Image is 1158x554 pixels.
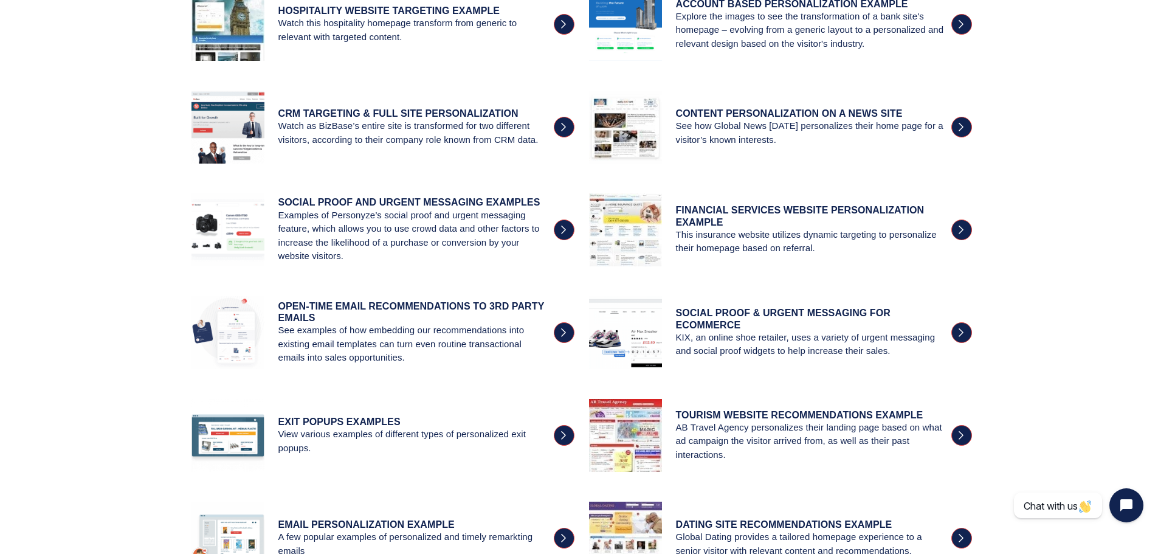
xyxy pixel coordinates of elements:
img: EXIT POPUPS EXAMPLES [191,399,264,472]
h4: Social Proof and Urgent Messaging examples [278,196,548,208]
h4: SOCIAL PROOF & URGENT MESSAGING FOR ECOMMERCE [676,307,945,330]
img: Social Proof and Urgent Messaging examples [191,193,264,266]
a: SOCIAL PROOF & URGENT MESSAGING FOR ECOMMERCE SOCIAL PROOF & URGENT MESSAGING FOR ECOMMERCE KIX, ... [579,286,977,389]
p: KIX, an online shoe retailer, uses a variety of urgent messaging and social proof widgets to help... [676,331,945,358]
p: This insurance website utilizes dynamic targeting to personalize their homepage based on referral. [676,228,945,255]
h4: CONTENT PERSONALIZATION ON A NEWS SITE [676,108,945,119]
h4: DATING SITE RECOMMENDATIONS EXAMPLE [676,519,945,530]
a: Open-Time Email Recommendations to 3rd Party Emails Open-Time Email Recommendations to 3rd Party ... [182,286,579,389]
p: Watch this hospitality homepage transform from generic to relevant with targeted content. [278,16,548,44]
p: See examples of how embedding our recommendations into existing email templates can turn even rou... [278,324,548,365]
img: Open-Time Email Recommendations to 3rd Party Emails [191,296,264,369]
h4: Open-Time Email Recommendations to 3rd Party Emails [278,300,548,324]
a: TOURISM WEBSITE RECOMMENDATIONS EXAMPLE TOURISM WEBSITE RECOMMENDATIONS EXAMPLE AB Travel Agency ... [579,389,977,492]
a: CONTENT PERSONALIZATION ON A NEWS SITE CONTENT PERSONALIZATION ON A NEWS SITE See how Global News... [579,81,977,184]
img: CRM TARGETING & FULL SITE PERSONALIZATION [191,91,264,164]
h4: EMAIL PERSONALIZATION EXAMPLE [278,519,548,530]
h4: CRM TARGETING & FULL SITE PERSONALIZATION [278,108,548,119]
h4: FINANCIAL SERVICES WEBSITE PERSONALIZATION EXAMPLE [676,204,945,227]
img: FINANCIAL SERVICES WEBSITE PERSONALIZATION EXAMPLE [589,193,662,266]
p: Examples of Personyze’s social proof and urgent messaging feature, which allows you to use crowd ... [278,209,548,263]
h4: TOURISM WEBSITE RECOMMENDATIONS EXAMPLE [676,409,945,421]
p: AB Travel Agency personalizes their landing page based on what ad campaign the visitor arrived fr... [676,421,945,462]
a: FINANCIAL SERVICES WEBSITE PERSONALIZATION EXAMPLE FINANCIAL SERVICES WEBSITE PERSONALIZATION EXA... [579,184,977,286]
p: See how Global News [DATE] personalizes their home page for a visitor’s known interests. [676,119,945,147]
img: SOCIAL PROOF & URGENT MESSAGING FOR ECOMMERCE [589,296,662,369]
img: TOURISM WEBSITE RECOMMENDATIONS EXAMPLE [589,399,662,472]
a: Social Proof and Urgent Messaging examples Social Proof and Urgent Messaging examples Examples of... [182,184,579,286]
h4: HOSPITALITY WEBSITE TARGETING EXAMPLE [278,5,548,16]
p: View various examples of different types of personalized exit popups. [278,428,548,455]
a: CRM TARGETING & FULL SITE PERSONALIZATION CRM TARGETING & FULL SITE PERSONALIZATION Watch as BizB... [182,81,579,184]
img: CONTENT PERSONALIZATION ON A NEWS SITE [589,91,662,164]
p: Watch as BizBase’s entire site is transformed for two different visitors, according to their comp... [278,119,548,147]
p: Explore the images to see the transformation of a bank site's homepage – evolving from a generic ... [676,10,945,51]
a: EXIT POPUPS EXAMPLES EXIT POPUPS EXAMPLES View various examples of different types of personalize... [182,389,579,492]
h4: EXIT POPUPS EXAMPLES [278,416,548,428]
